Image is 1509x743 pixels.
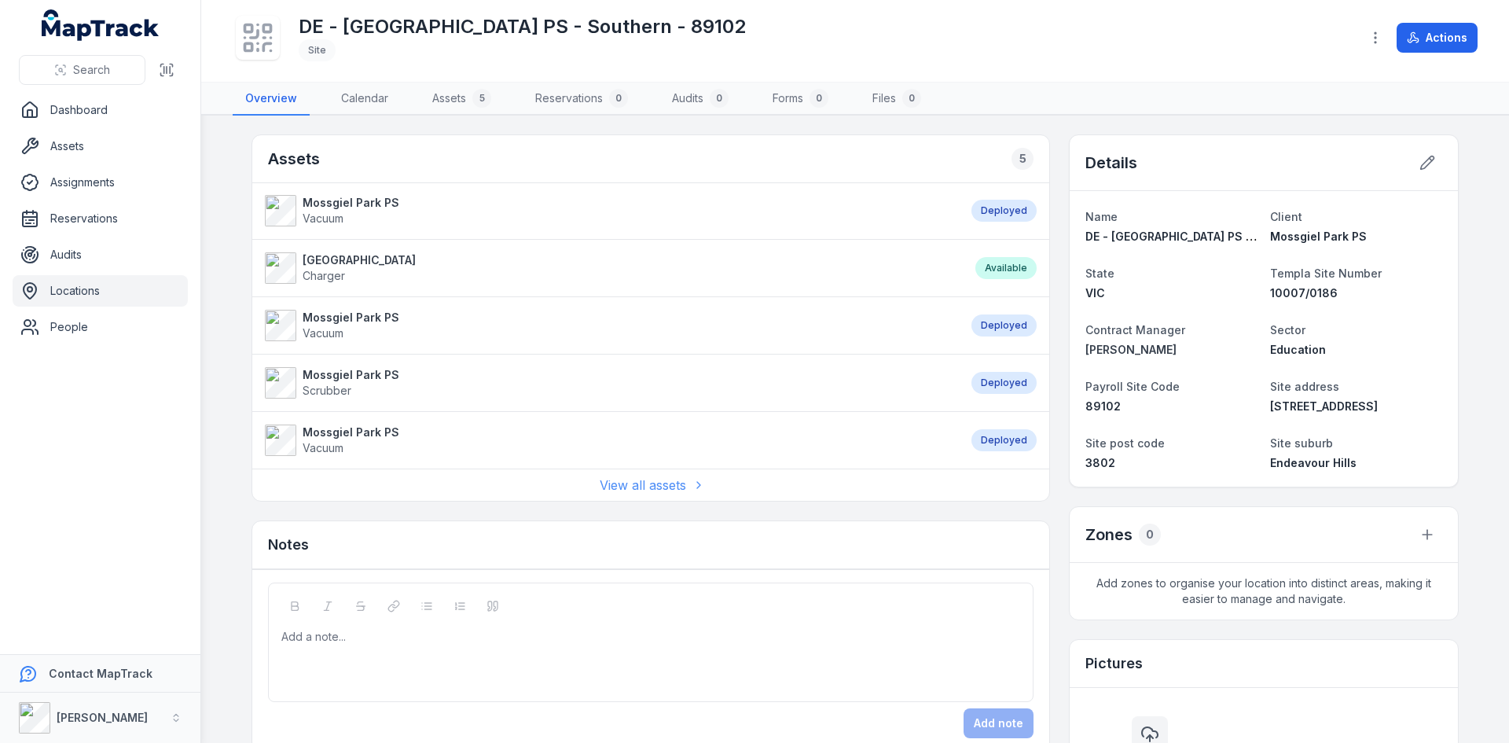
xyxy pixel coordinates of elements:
span: DE - [GEOGRAPHIC_DATA] PS - Southern - 89102 [1085,230,1353,243]
a: Dashboard [13,94,188,126]
a: Assets [13,131,188,162]
span: Endeavour Hills [1270,456,1357,469]
a: MapTrack [42,9,160,41]
div: 0 [810,89,828,108]
a: Overview [233,83,310,116]
a: Assets5 [420,83,504,116]
strong: Mossgiel Park PS [303,367,399,383]
span: 3802 [1085,456,1115,469]
span: Education [1270,343,1326,356]
h3: Notes [268,534,309,556]
span: Add zones to organise your location into distinct areas, making it easier to manage and navigate. [1070,563,1458,620]
strong: Contact MapTrack [49,667,152,680]
h2: Details [1085,152,1137,174]
div: 0 [710,89,729,108]
a: Locations [13,275,188,307]
div: 5 [472,89,491,108]
a: Audits [13,239,188,270]
a: [GEOGRAPHIC_DATA]Charger [265,252,960,284]
a: Files0 [860,83,934,116]
div: 5 [1012,148,1034,170]
h2: Assets [268,148,320,170]
span: 10007/0186 [1270,286,1338,300]
span: 89102 [1085,399,1121,413]
strong: [GEOGRAPHIC_DATA] [303,252,416,268]
span: [STREET_ADDRESS] [1270,399,1378,413]
a: Mossgiel Park PSVacuum [265,310,956,341]
span: Payroll Site Code [1085,380,1180,393]
div: Deployed [971,429,1037,451]
strong: Mossgiel Park PS [303,425,399,440]
div: 0 [609,89,628,108]
a: Mossgiel Park PSScrubber [265,367,956,399]
a: Mossgiel Park PSVacuum [265,425,956,456]
a: View all assets [600,476,702,495]
span: Charger [303,269,345,282]
div: 0 [902,89,921,108]
h2: Zones [1085,524,1133,546]
a: People [13,311,188,343]
span: Client [1270,210,1302,223]
button: Actions [1397,23,1478,53]
span: Sector [1270,323,1305,337]
span: Site suburb [1270,436,1333,450]
h1: DE - [GEOGRAPHIC_DATA] PS - Southern - 89102 [299,14,746,39]
a: Assignments [13,167,188,198]
span: Templa Site Number [1270,267,1382,280]
button: Search [19,55,145,85]
span: Contract Manager [1085,323,1185,337]
span: Vacuum [303,441,343,454]
div: Deployed [971,200,1037,222]
span: Name [1085,210,1118,223]
div: Deployed [971,314,1037,337]
a: Audits0 [659,83,741,116]
div: 0 [1139,524,1161,546]
span: Vacuum [303,211,343,225]
span: Search [73,62,110,78]
span: VIC [1085,286,1105,300]
strong: Mossgiel Park PS [303,195,399,211]
a: Calendar [329,83,401,116]
a: [PERSON_NAME] [1085,342,1257,358]
strong: Mossgiel Park PS [303,310,399,326]
span: Vacuum [303,326,343,340]
a: Mossgiel Park PSVacuum [265,195,956,226]
strong: [PERSON_NAME] [57,711,148,724]
span: Scrubber [303,384,351,397]
span: State [1085,267,1114,280]
span: Site address [1270,380,1339,393]
a: Forms0 [760,83,841,116]
div: Site [299,39,336,61]
h3: Pictures [1085,653,1143,675]
div: Available [975,257,1037,279]
a: Reservations [13,203,188,234]
span: Site post code [1085,436,1165,450]
div: Deployed [971,372,1037,394]
span: Mossgiel Park PS [1270,230,1367,243]
a: Reservations0 [523,83,641,116]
